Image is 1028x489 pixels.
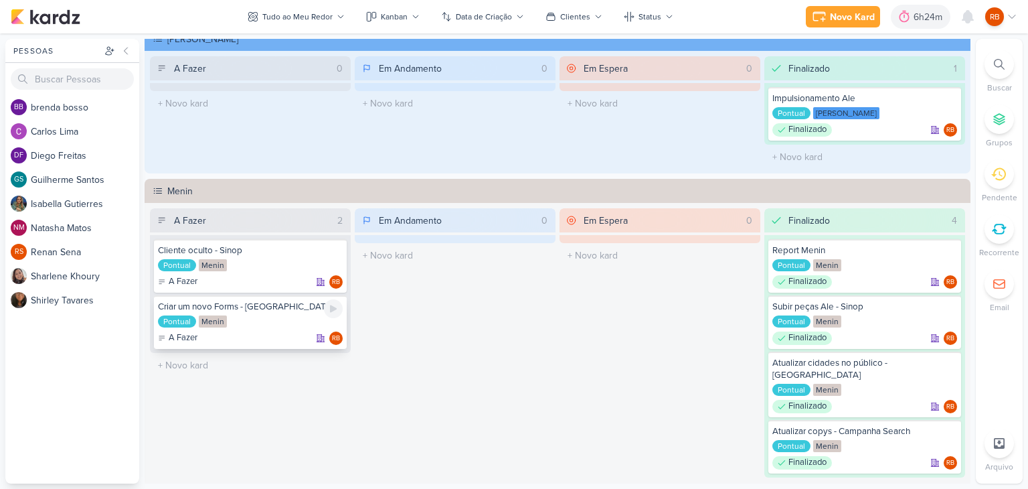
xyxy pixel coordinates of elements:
div: Subir peças Ale - Sinop [772,301,957,313]
div: N a t a s h a M a t o s [31,221,139,235]
div: Ligar relógio [324,299,343,318]
div: Finalizado [772,456,832,470]
div: Finalizado [772,123,832,137]
div: S h i r l e y T a v a r e s [31,293,139,307]
div: 0 [741,214,758,228]
img: Isabella Gutierres [11,196,27,212]
div: Report Menin [772,244,957,257]
div: R e n a n S e n a [31,245,139,259]
div: 4 [946,214,962,228]
div: [PERSON_NAME] [167,32,966,46]
div: Finalizado [772,400,832,413]
div: Pessoas [11,45,102,57]
div: Rogerio Bispo [944,400,957,413]
div: Menin [199,316,227,328]
p: RB [332,279,340,286]
div: Natasha Matos [11,220,27,236]
p: bb [14,104,23,111]
p: DF [14,152,23,159]
input: + Novo kard [153,94,348,113]
div: Pontual [772,440,810,452]
div: Menin [199,259,227,271]
div: Responsável: Rogerio Bispo [944,332,957,345]
div: Responsável: Rogerio Bispo [329,275,343,289]
div: Atualizar copys - Campanha Search [772,425,957,437]
div: 0 [536,62,553,76]
div: D i e g o F r e i t a s [31,149,139,163]
p: RB [332,336,340,342]
input: Buscar Pessoas [11,68,134,90]
div: Rogerio Bispo [944,275,957,289]
p: Buscar [987,82,1012,94]
div: Pontual [158,259,196,271]
div: A Fazer [174,214,206,228]
div: Novo Kard [830,10,875,24]
div: Responsável: Rogerio Bispo [944,123,957,137]
p: RB [946,404,954,411]
p: RB [946,460,954,467]
div: Em Andamento [379,62,442,76]
div: Menin [167,184,966,198]
div: Rogerio Bispo [944,123,957,137]
p: Grupos [986,137,1013,149]
div: G u i l h e r m e S a n t o s [31,173,139,187]
div: Menin [813,384,841,396]
div: Responsável: Rogerio Bispo [944,275,957,289]
div: Atualizar cidades no público - Verona [772,357,957,381]
p: Finalizado [788,123,827,137]
div: Finalizado [788,214,830,228]
div: 0 [741,62,758,76]
div: Em Espera [584,62,628,76]
p: A Fazer [169,332,197,345]
input: + Novo kard [357,246,553,265]
p: Finalizado [788,332,827,345]
div: b r e n d a b o s s o [31,100,139,115]
p: RB [946,336,954,342]
div: Em Espera [584,214,628,228]
div: Rogerio Bispo [944,332,957,345]
p: Finalizado [788,456,827,470]
div: Responsável: Rogerio Bispo [944,456,957,470]
p: Email [990,301,1009,313]
div: A Fazer [174,62,206,76]
div: 0 [536,214,553,228]
div: Diego Freitas [11,147,27,163]
p: RB [990,11,1000,23]
img: Shirley Tavares [11,292,27,308]
div: Pontual [158,316,196,328]
p: Recorrente [979,247,1019,259]
p: RS [15,249,23,256]
div: C a r l o s L i m a [31,125,139,139]
img: Sharlene Khoury [11,268,27,284]
div: 2 [332,214,348,228]
div: Guilherme Santos [11,171,27,188]
div: Responsável: Rogerio Bispo [329,332,343,345]
div: Menin [813,316,841,328]
div: Pontual [772,384,810,396]
div: Rogerio Bispo [944,456,957,470]
div: 0 [331,62,348,76]
div: Menin [813,440,841,452]
div: S h a r l e n e K h o u r y [31,269,139,283]
div: Rogerio Bispo [329,275,343,289]
div: Criar um novo Forms - Verona [158,301,343,313]
div: Finalizado [772,332,832,345]
div: Pontual [772,316,810,328]
div: I s a b e l l a G u t i e r r e s [31,197,139,211]
p: GS [14,176,23,184]
input: + Novo kard [153,356,348,375]
div: brenda bosso [11,99,27,115]
div: Pontual [772,107,810,119]
div: Rogerio Bispo [985,7,1004,26]
div: 1 [948,62,962,76]
input: + Novo kard [562,94,758,113]
div: Rogerio Bispo [329,332,343,345]
div: Em Andamento [379,214,442,228]
input: + Novo kard [357,94,553,113]
div: Finalizado [772,275,832,289]
p: Arquivo [985,461,1013,473]
p: Pendente [982,192,1017,204]
p: A Fazer [169,275,197,289]
div: 6h24m [914,10,946,24]
div: Pontual [772,259,810,271]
